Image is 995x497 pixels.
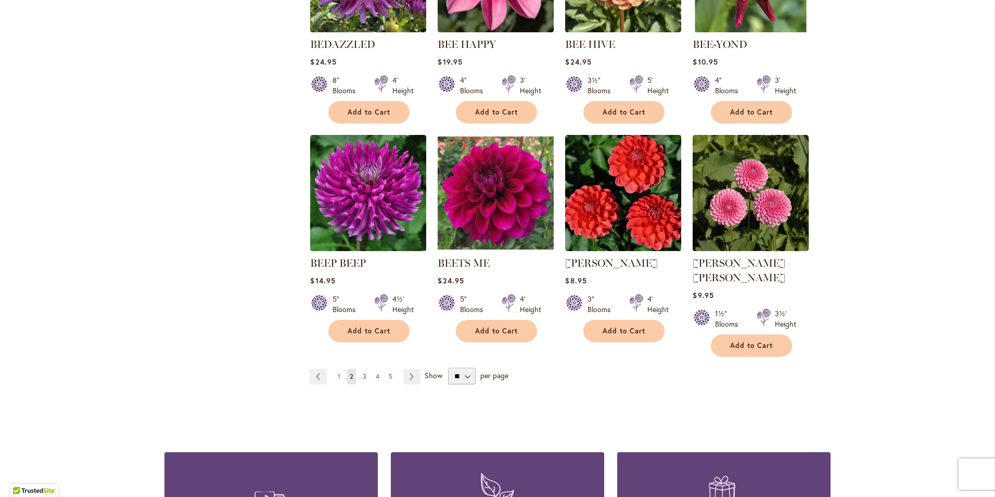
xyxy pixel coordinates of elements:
div: 3" Blooms [588,294,617,315]
span: $24.95 [565,57,591,67]
div: 4" Blooms [715,75,744,96]
button: Add to Cart [583,320,665,342]
a: BEE HIVE [565,24,681,34]
span: Add to Cart [603,108,645,117]
a: Bedazzled [310,24,426,34]
a: [PERSON_NAME] [565,257,658,269]
span: Add to Cart [603,327,645,336]
img: BETTY ANNE [693,135,809,251]
button: Add to Cart [711,101,792,123]
a: BEE-YOND [693,24,809,34]
span: 4 [376,372,379,380]
img: BEETS ME [438,135,554,251]
button: Add to Cart [456,320,537,342]
a: BEETS ME [438,243,554,253]
a: 4 [373,369,382,384]
div: 3½" Blooms [588,75,617,96]
button: Add to Cart [583,101,665,123]
span: Add to Cart [730,341,773,350]
div: 5" Blooms [333,294,362,315]
span: $9.95 [693,290,713,300]
img: BEEP BEEP [310,135,426,251]
div: 3' Height [775,75,796,96]
a: BENJAMIN MATTHEW [565,243,681,253]
span: per page [480,370,508,380]
iframe: Launch Accessibility Center [8,460,37,489]
span: $24.95 [310,57,336,67]
div: 5' Height [647,75,669,96]
a: BEE-YOND [693,38,747,51]
span: $8.95 [565,276,586,285]
span: 3 [363,372,366,380]
img: BENJAMIN MATTHEW [565,135,681,251]
span: Add to Cart [348,327,390,336]
a: BEE HIVE [565,38,615,51]
a: BEEP BEEP [310,257,366,269]
span: 5 [389,372,392,380]
span: $24.95 [438,276,464,285]
span: Add to Cart [475,108,518,117]
div: 4' Height [647,294,669,315]
div: 1½" Blooms [715,308,744,329]
a: [PERSON_NAME] [PERSON_NAME] [693,257,785,284]
span: 2 [350,372,353,380]
div: 3½' Height [775,308,796,329]
span: Add to Cart [348,108,390,117]
button: Add to Cart [328,101,410,123]
div: 3' Height [520,75,541,96]
a: BETTY ANNE [693,243,809,253]
a: 3 [360,369,369,384]
a: 5 [386,369,395,384]
span: $10.95 [693,57,718,67]
span: $14.95 [310,276,335,285]
span: Show [425,370,442,380]
button: Add to Cart [456,101,537,123]
div: 4½' Height [392,294,414,315]
button: Add to Cart [328,320,410,342]
span: $19.95 [438,57,462,67]
a: BEEP BEEP [310,243,426,253]
span: 1 [338,372,340,380]
button: Add to Cart [711,334,792,357]
div: 4' Height [520,294,541,315]
a: 1 [335,369,343,384]
a: BEE HAPPY [438,38,496,51]
a: BEETS ME [438,257,490,269]
div: 4" Blooms [460,75,489,96]
span: Add to Cart [475,327,518,336]
div: 5" Blooms [460,294,489,315]
a: BEE HAPPY [438,24,554,34]
span: Add to Cart [730,108,773,117]
div: 4' Height [392,75,414,96]
div: 8" Blooms [333,75,362,96]
a: BEDAZZLED [310,38,375,51]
